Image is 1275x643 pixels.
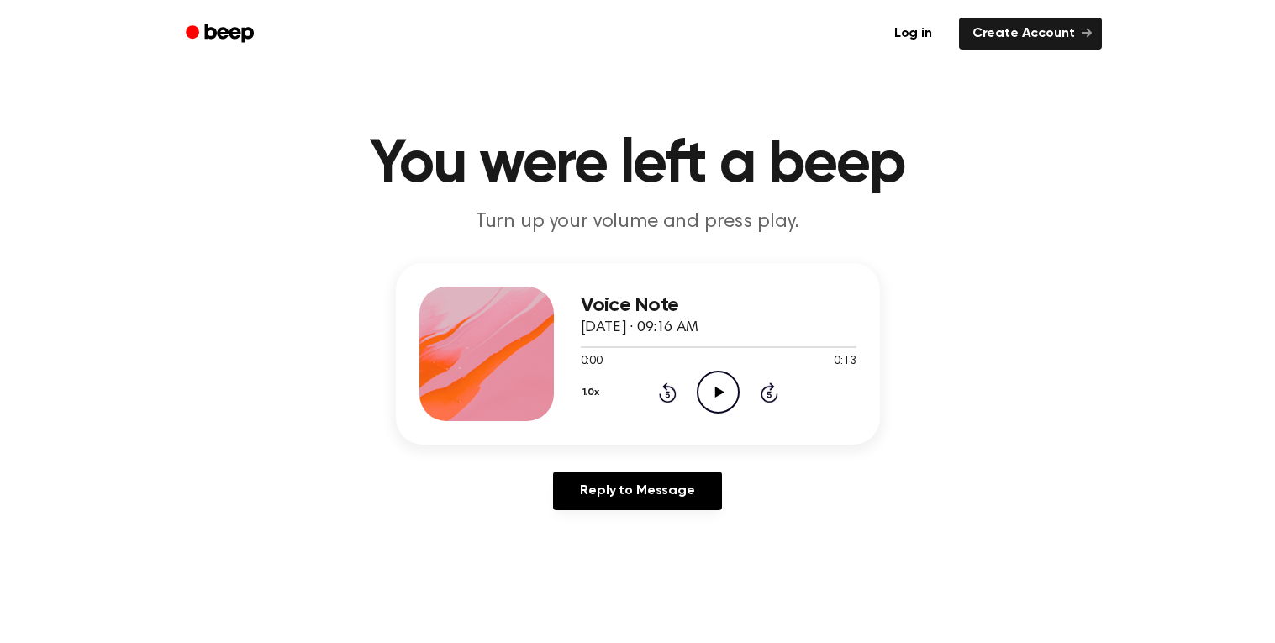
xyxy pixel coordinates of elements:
[877,14,949,53] a: Log in
[553,472,721,510] a: Reply to Message
[208,134,1068,195] h1: You were left a beep
[581,378,606,407] button: 1.0x
[581,320,698,335] span: [DATE] · 09:16 AM
[581,353,603,371] span: 0:00
[315,208,961,236] p: Turn up your volume and press play.
[174,18,269,50] a: Beep
[959,18,1102,50] a: Create Account
[834,353,856,371] span: 0:13
[581,294,856,317] h3: Voice Note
